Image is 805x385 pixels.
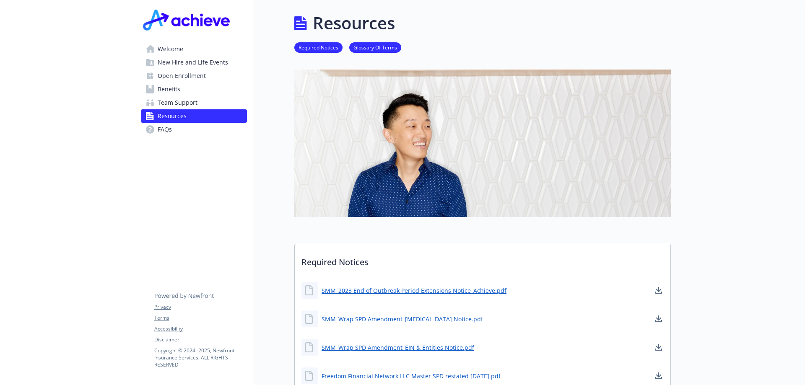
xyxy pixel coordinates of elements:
a: SMM_Wrap SPD Amendment_[MEDICAL_DATA] Notice.pdf [322,315,483,323]
a: Accessibility [154,325,247,333]
a: download document [654,314,664,324]
h1: Resources [313,10,395,36]
a: FAQs [141,123,247,136]
a: Team Support [141,96,247,109]
a: Freedom Financial Network LLC Master SPD restated [DATE].pdf [322,372,501,380]
a: New Hire and Life Events [141,56,247,69]
p: Copyright © 2024 - 2025 , Newfront Insurance Services, ALL RIGHTS RESERVED [154,347,247,368]
a: Open Enrollment [141,69,247,83]
a: Resources [141,109,247,123]
p: Required Notices [295,244,670,275]
span: Resources [158,109,187,123]
span: New Hire and Life Events [158,56,228,69]
a: download document [654,285,664,295]
span: Welcome [158,42,183,56]
a: Disclaimer [154,336,247,344]
a: SMM_Wrap SPD Amendment_EIN & Entities Notice.pdf [322,343,474,352]
span: Benefits [158,83,180,96]
a: Required Notices [294,43,343,51]
img: resources page banner [294,70,671,217]
span: Open Enrollment [158,69,206,83]
a: download document [654,371,664,381]
a: Benefits [141,83,247,96]
a: SMM_2023 End of Outbreak Period Extensions Notice_Achieve.pdf [322,286,506,295]
span: Team Support [158,96,197,109]
a: download document [654,342,664,352]
a: Privacy [154,303,247,311]
a: Terms [154,314,247,322]
span: FAQs [158,123,172,136]
a: Glossary Of Terms [349,43,401,51]
a: Welcome [141,42,247,56]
